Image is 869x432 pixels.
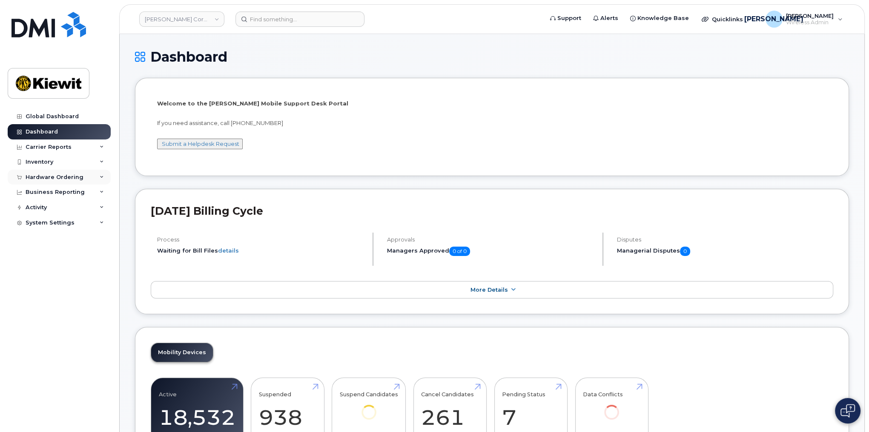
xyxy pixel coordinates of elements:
[151,205,833,217] h2: [DATE] Billing Cycle
[135,49,849,64] h1: Dashboard
[157,139,243,149] button: Submit a Helpdesk Request
[387,247,595,256] h5: Managers Approved
[151,343,213,362] a: Mobility Devices
[449,247,470,256] span: 0 of 0
[157,99,827,108] p: Welcome to the [PERSON_NAME] Mobile Support Desk Portal
[680,247,690,256] span: 0
[157,236,365,243] h4: Process
[617,247,833,256] h5: Managerial Disputes
[840,404,855,418] img: Open chat
[387,236,595,243] h4: Approvals
[617,236,833,243] h4: Disputes
[162,140,239,147] a: Submit a Helpdesk Request
[157,247,365,255] li: Waiting for Bill Files
[340,383,398,432] a: Suspend Candidates
[157,119,827,127] p: If you need assistance, call [PHONE_NUMBER]
[218,247,239,254] a: details
[470,287,508,293] span: More Details
[583,383,640,432] a: Data Conflicts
